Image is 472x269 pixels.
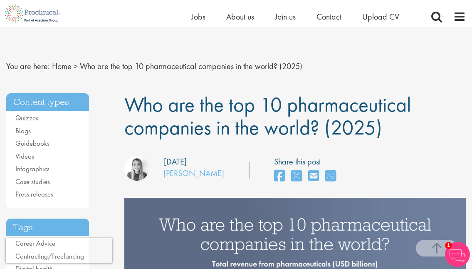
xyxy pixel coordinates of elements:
[275,11,296,22] a: Join us
[6,93,89,111] h3: Content types
[291,167,302,185] a: share on twitter
[191,11,205,22] a: Jobs
[15,152,34,161] a: Videos
[15,177,50,186] a: Case studies
[15,113,38,122] a: Quizzes
[15,164,49,173] a: Infographics
[316,11,341,22] a: Contact
[325,167,336,185] a: share on whats app
[445,242,452,249] span: 1
[274,156,340,168] label: Share this post
[15,126,31,135] a: Blogs
[164,156,187,168] div: [DATE]
[124,91,411,141] span: Who are the top 10 pharmaceutical companies in the world? (2025)
[15,189,53,199] a: Press releases
[124,156,149,181] img: Hannah Burke
[6,238,112,263] iframe: reCAPTCHA
[52,61,72,72] a: breadcrumb link
[6,219,89,237] h3: Tags
[445,242,470,267] img: Chatbot
[15,139,49,148] a: Guidebooks
[74,61,78,72] span: >
[362,11,399,22] a: Upload CV
[163,168,224,179] a: [PERSON_NAME]
[308,167,319,185] a: share on email
[6,61,50,72] span: You are here:
[226,11,254,22] a: About us
[274,167,285,185] a: share on facebook
[80,61,302,72] span: Who are the top 10 pharmaceutical companies in the world? (2025)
